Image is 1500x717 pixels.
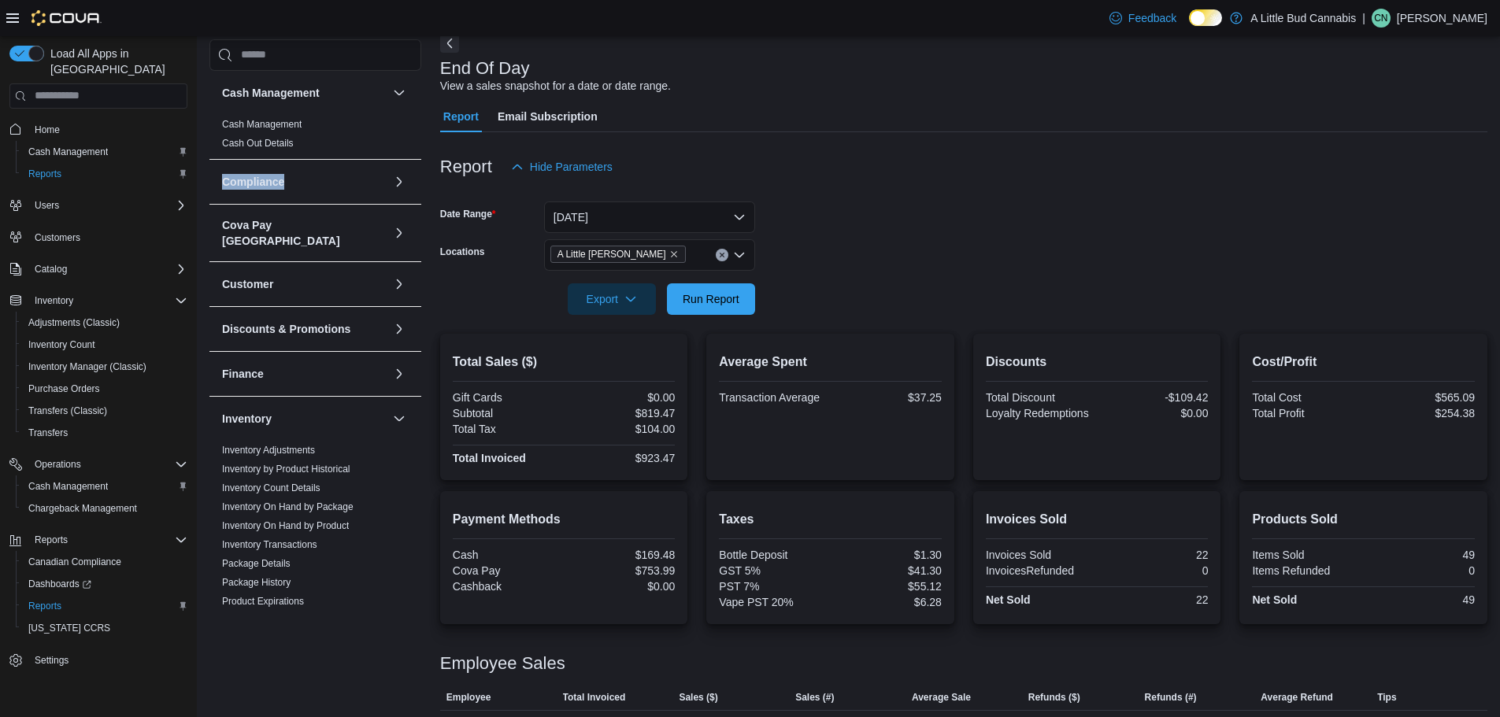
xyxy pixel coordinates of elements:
button: Customers [3,226,194,249]
span: Inventory by Product Historical [222,463,350,475]
span: Report [443,101,479,132]
button: [DATE] [544,201,755,233]
span: Refunds (#) [1145,691,1197,704]
a: Inventory Count [22,335,102,354]
span: Catalog [35,263,67,275]
span: Adjustments (Classic) [22,313,187,332]
a: Inventory Count Details [222,482,320,493]
span: A Little [PERSON_NAME] [557,246,666,262]
button: Finance [222,366,387,382]
span: Settings [35,654,69,667]
div: $753.99 [567,564,675,577]
a: Inventory Transactions [222,539,317,550]
div: $0.00 [567,391,675,404]
div: $1.30 [834,549,942,561]
div: $254.38 [1367,407,1475,419]
span: Email Subscription [498,101,598,132]
strong: Net Sold [986,593,1031,606]
span: Average Refund [1261,691,1333,704]
span: Export [577,283,646,315]
span: Cash Out Details [222,137,294,150]
span: Purchase Orders [28,383,100,395]
a: Package History [222,577,291,588]
span: Transfers [28,427,68,439]
a: Purchase Orders [22,379,106,398]
h2: Discounts [986,353,1209,371]
div: Transaction Average [719,391,827,404]
span: Sales ($) [679,691,717,704]
div: $6.28 [834,596,942,608]
a: Inventory On Hand by Package [222,501,354,512]
a: Inventory On Hand by Product [222,520,349,531]
div: 49 [1367,593,1475,606]
span: Product Expirations [222,595,304,608]
div: 49 [1367,549,1475,561]
a: Chargeback Management [22,499,143,518]
div: 0 [1100,564,1208,577]
h3: Customer [222,276,273,292]
button: Hide Parameters [505,151,619,183]
span: Cash Management [28,146,108,158]
span: Reports [28,530,187,549]
a: Inventory Manager (Classic) [22,357,153,376]
span: Inventory Adjustments [222,444,315,456]
button: Reports [3,529,194,551]
button: Inventory [28,291,80,310]
h3: End Of Day [440,59,530,78]
div: View a sales snapshot for a date or date range. [440,78,671,94]
h3: Cash Management [222,85,320,101]
span: Average Sale [912,691,971,704]
a: Dashboards [16,573,194,595]
button: Compliance [390,172,409,191]
span: Customers [35,231,80,244]
div: $41.30 [834,564,942,577]
span: Refunds ($) [1028,691,1080,704]
h3: Report [440,157,492,176]
span: Adjustments (Classic) [28,316,120,329]
span: Reports [28,168,61,180]
span: Chargeback Management [28,502,137,515]
h2: Average Spent [719,353,942,371]
span: Home [28,120,187,139]
h3: Employee Sales [440,654,565,673]
span: CN [1374,9,1387,28]
h3: Finance [222,366,264,382]
div: Invoices Sold [986,549,1094,561]
h2: Taxes [719,510,942,529]
button: Run Report [667,283,755,315]
div: Loyalty Redemptions [986,407,1094,419]
button: Settings [3,649,194,671]
button: Remove A Little Bud Whistler from selection in this group [669,249,679,259]
span: Inventory Count [22,335,187,354]
a: [US_STATE] CCRS [22,619,117,638]
span: A Little Bud Whistler [550,246,686,263]
span: Run Report [683,291,739,307]
button: Cash Management [16,141,194,163]
button: Catalog [3,258,194,280]
span: Cash Management [222,118,302,131]
span: Chargeback Management [22,499,187,518]
button: Inventory Count [16,334,194,356]
div: $923.47 [567,452,675,464]
span: Inventory Count Details [222,482,320,494]
span: Tips [1377,691,1396,704]
button: Chargeback Management [16,497,194,519]
a: Cash Management [22,142,114,161]
span: Package History [222,576,291,589]
span: Operations [35,458,81,471]
button: Cova Pay [GEOGRAPHIC_DATA] [390,224,409,242]
h3: Compliance [222,174,284,190]
div: $169.48 [567,549,675,561]
button: Customer [390,275,409,294]
input: Dark Mode [1189,9,1222,26]
h2: Cost/Profit [1252,353,1475,371]
span: Employee [446,691,491,704]
a: Cash Management [22,477,114,496]
button: [US_STATE] CCRS [16,617,194,639]
a: Feedback [1103,2,1183,34]
div: PST 7% [719,580,827,593]
p: [PERSON_NAME] [1397,9,1487,28]
span: Reports [22,597,187,615]
h2: Invoices Sold [986,510,1209,529]
button: Operations [3,453,194,475]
